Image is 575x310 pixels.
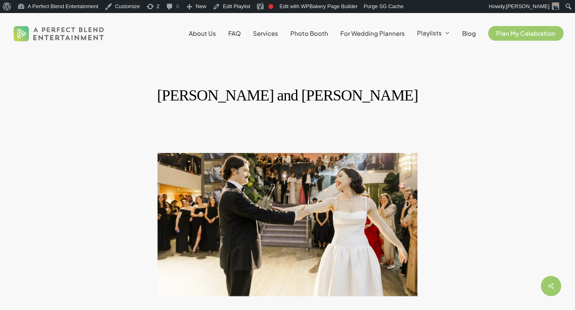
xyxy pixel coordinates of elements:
div: Focus keyphrase not set [268,4,273,9]
a: Playlists [417,30,450,37]
span: Plan My Celebration [496,29,556,37]
a: Plan My Celebration [488,30,564,37]
h1: [PERSON_NAME] and [PERSON_NAME] [24,78,551,112]
a: About Us [189,30,216,37]
a: Services [253,30,278,37]
a: Blog [462,30,476,37]
span: Photo Booth [290,29,328,37]
span: FAQ [228,29,241,37]
span: [PERSON_NAME] [506,3,549,9]
img: David Nazario [552,2,559,10]
span: Services [253,29,278,37]
a: Photo Booth [290,30,328,37]
a: For Wedding Planners [340,30,405,37]
span: About Us [189,29,216,37]
a: FAQ [228,30,241,37]
span: Playlists [417,29,442,37]
span: Blog [462,29,476,37]
span: For Wedding Planners [340,29,405,37]
img: A Perfect Blend Entertainment [11,19,106,48]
